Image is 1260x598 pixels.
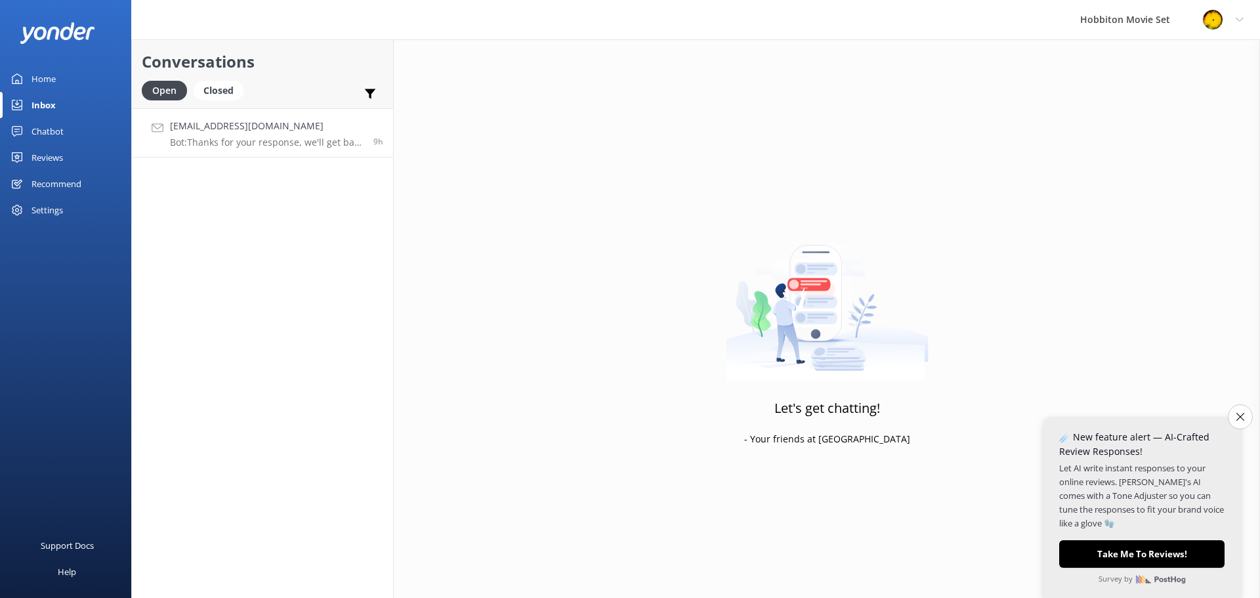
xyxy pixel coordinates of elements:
[744,432,910,446] p: - Your friends at [GEOGRAPHIC_DATA]
[58,559,76,585] div: Help
[194,83,250,97] a: Closed
[142,83,194,97] a: Open
[31,197,63,223] div: Settings
[132,108,393,158] a: [EMAIL_ADDRESS][DOMAIN_NAME]Bot:Thanks for your response, we'll get back to you as soon as we can...
[194,81,243,100] div: Closed
[31,66,56,92] div: Home
[170,119,364,133] h4: [EMAIL_ADDRESS][DOMAIN_NAME]
[41,532,94,559] div: Support Docs
[373,136,383,147] span: Sep 17 2025 03:00am (UTC +12:00) Pacific/Auckland
[31,118,64,144] div: Chatbot
[726,217,929,381] img: artwork of a man stealing a conversation from at giant smartphone
[142,49,383,74] h2: Conversations
[20,22,95,44] img: yonder-white-logo.png
[31,144,63,171] div: Reviews
[31,92,56,118] div: Inbox
[142,81,187,100] div: Open
[31,171,81,197] div: Recommend
[1203,10,1223,30] img: 34-1718678798.png
[774,398,880,419] h3: Let's get chatting!
[170,137,364,148] p: Bot: Thanks for your response, we'll get back to you as soon as we can during opening hours.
